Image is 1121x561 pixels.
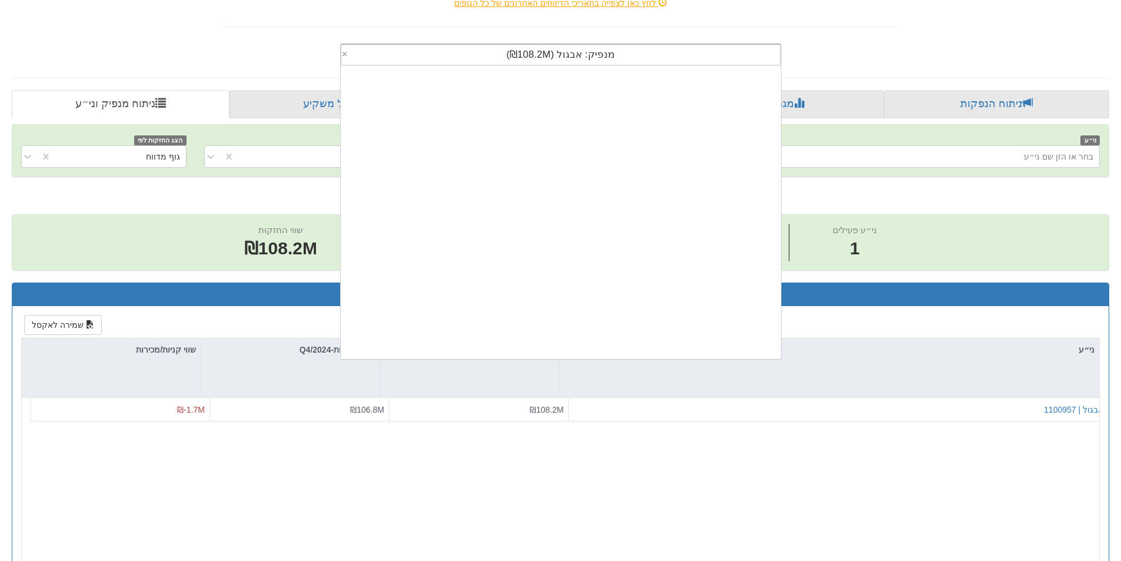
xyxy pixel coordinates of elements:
a: ניתוח מנפיק וני״ע [12,90,229,118]
span: ₪108.2M [244,238,317,258]
span: 1 [833,236,877,261]
h2: אבגול - ניתוח מנפיק [12,189,1109,208]
a: פרופיל משקיע [229,90,451,118]
span: שווי החזקות [258,225,303,235]
span: ₪106.8M [350,405,384,414]
div: בחר או הזן שם ני״ע [1024,151,1093,162]
span: × [341,49,348,59]
span: ₪108.2M [530,405,564,414]
h3: סיכום החזקות בני״ע של [PERSON_NAME] [21,289,1100,300]
div: שווי החזקות-Q4/2024 [201,338,380,361]
a: ניתוח הנפקות [884,90,1109,118]
div: ני״ע [560,338,1099,361]
button: אבגול | 1100957 [1044,404,1103,416]
button: שמירה לאקסל [24,315,102,335]
span: ני״ע פעילים [833,225,877,235]
span: מנפיק: ‏אבגול ‎(₪108.2M)‎ [506,49,614,60]
div: שווי קניות/מכירות [22,338,201,361]
span: ני״ע [1080,135,1100,145]
span: הצג החזקות לפי [134,135,186,145]
div: גוף מדווח [146,151,180,162]
span: Clear value [341,45,351,65]
span: ₪-1.7M [177,405,205,414]
div: grid [341,66,781,419]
